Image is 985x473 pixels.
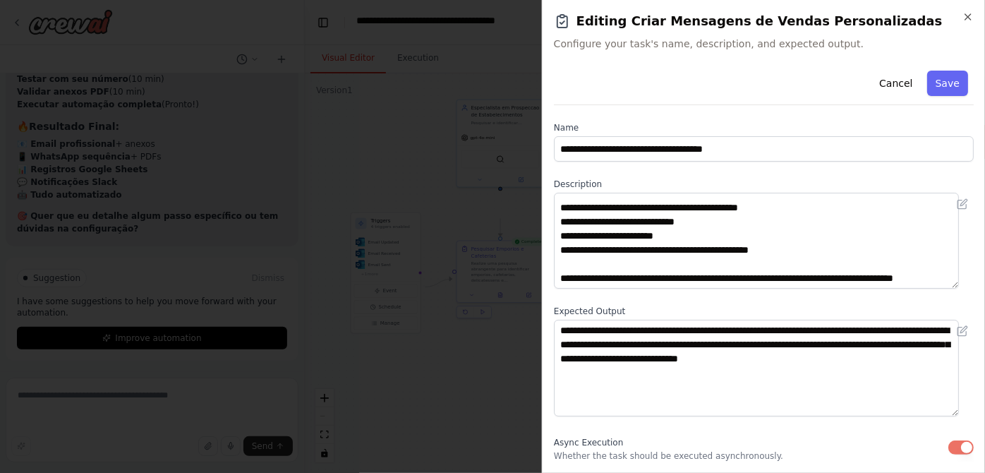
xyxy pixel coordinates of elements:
button: Cancel [871,71,921,96]
h2: Editing Criar Mensagens de Vendas Personalizadas [554,11,974,31]
button: Save [927,71,968,96]
span: Async Execution [554,438,623,448]
button: Open in editor [954,196,971,212]
span: Configure your task's name, description, and expected output. [554,37,974,51]
p: Whether the task should be executed asynchronously. [554,450,783,462]
label: Description [554,179,974,190]
button: Open in editor [954,323,971,340]
label: Expected Output [554,306,974,317]
label: Name [554,122,974,133]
